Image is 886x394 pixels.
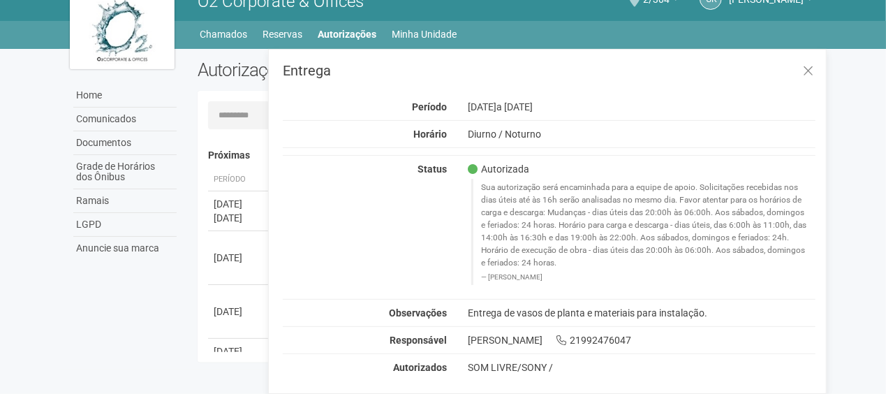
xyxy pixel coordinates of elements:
footer: [PERSON_NAME] [481,272,809,282]
a: Anuncie sua marca [73,237,177,260]
strong: Horário [413,129,447,140]
a: Reservas [263,24,303,44]
div: [DATE] [214,251,265,265]
a: Grade de Horários dos Ônibus [73,155,177,189]
div: Diurno / Noturno [457,128,827,140]
blockquote: Sua autorização será encaminhada para a equipe de apoio. Solicitações recebidas nos dias úteis at... [471,179,816,284]
div: [DATE] [214,211,265,225]
a: Minha Unidade [392,24,457,44]
strong: Status [418,163,447,175]
strong: Observações [389,307,447,319]
strong: Responsável [390,335,447,346]
div: [PERSON_NAME] 21992476047 [457,334,827,346]
div: SOM LIVRE/SONY / [468,361,816,374]
a: Documentos [73,131,177,155]
a: Chamados [200,24,248,44]
strong: Autorizados [393,362,447,373]
h3: Entrega [283,64,815,78]
div: Entrega de vasos de planta e materiais para instalação. [457,307,827,319]
span: Autorizada [468,163,529,175]
strong: Período [412,101,447,112]
th: Período [208,168,271,191]
a: Ramais [73,189,177,213]
a: Comunicados [73,108,177,131]
div: [DATE] [457,101,827,113]
span: a [DATE] [496,101,533,112]
div: [DATE] [214,305,265,319]
a: LGPD [73,213,177,237]
h2: Autorizações [198,59,496,80]
h4: Próximas [208,150,806,161]
div: [DATE] [214,344,265,358]
a: Home [73,84,177,108]
div: [DATE] [214,197,265,211]
a: Autorizações [318,24,377,44]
